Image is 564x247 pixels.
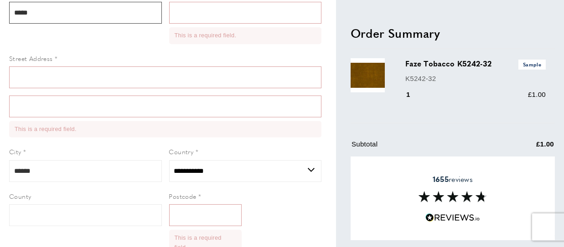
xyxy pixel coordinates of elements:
[9,54,53,63] span: Street Address
[9,147,21,156] span: City
[405,89,423,100] div: 1
[433,173,449,184] strong: 1655
[405,73,546,84] p: K5242-32
[175,31,316,40] li: This is a required field.
[425,213,480,222] img: Reviews.io 5 stars
[433,174,473,183] span: reviews
[351,58,385,92] img: Faze Tobacco K5242-32
[351,25,555,41] h2: Order Summary
[405,58,546,69] h3: Faze Tobacco K5242-32
[169,147,194,156] span: Country
[518,60,546,69] span: Sample
[491,139,554,156] td: £1.00
[169,192,197,201] span: Postcode
[419,191,487,202] img: Reviews section
[352,139,490,156] td: Subtotal
[9,192,31,201] span: County
[15,125,316,134] li: This is a required field.
[528,91,546,98] span: £1.00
